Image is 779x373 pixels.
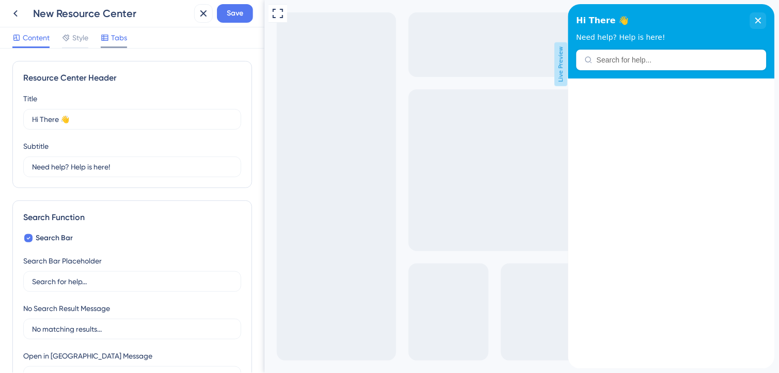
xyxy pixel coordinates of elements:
[182,8,198,25] div: close resource center
[33,6,190,21] div: New Resource Center
[28,52,190,60] input: Search for help...
[32,323,232,335] input: No matching results...
[217,4,253,23] button: Save
[23,350,152,362] div: Open in [GEOGRAPHIC_DATA] Message
[23,140,49,152] div: Subtitle
[111,32,127,44] span: Tabs
[227,7,243,20] span: Save
[23,255,102,267] div: Search Bar Placeholder
[32,276,232,287] input: Search for help...
[5,3,51,15] span: Get Started
[72,32,88,44] span: Style
[290,42,303,86] span: Live Preview
[23,211,241,224] div: Search Function
[8,29,97,37] span: Need help? Help is here!
[32,114,232,125] input: Title
[23,92,37,105] div: Title
[23,302,110,315] div: No Search Result Message
[32,161,232,173] input: Description
[23,32,50,44] span: Content
[36,232,73,244] span: Search Bar
[23,72,241,84] div: Resource Center Header
[8,9,61,24] span: Hi There 👋
[57,5,61,13] div: 3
